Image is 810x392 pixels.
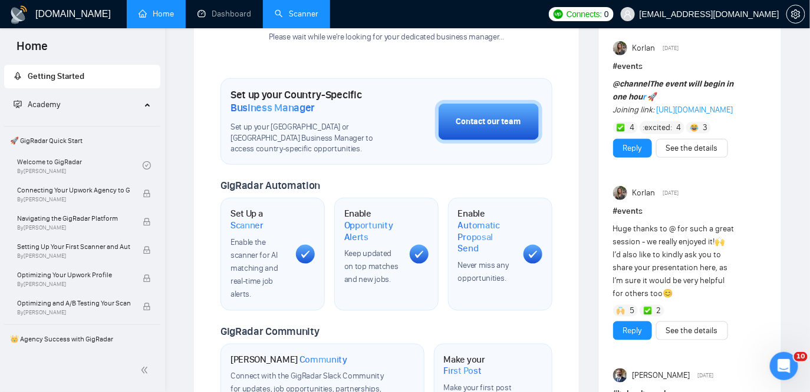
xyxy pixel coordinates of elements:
[663,288,673,298] span: 😊
[344,220,400,242] span: Opportunity Alerts
[344,208,400,242] h1: Enable
[7,38,57,62] span: Home
[623,142,642,155] a: Reply
[143,218,151,226] span: lock
[17,152,143,178] a: Welcome to GigRadarBy[PERSON_NAME]
[458,208,514,254] h1: Enable
[624,10,632,18] span: user
[632,42,655,55] span: Korlan
[613,368,627,383] img: Givi Jorjadze
[656,305,661,317] span: 2
[630,122,634,134] span: 4
[231,220,264,231] span: Scanner
[140,364,152,376] span: double-left
[456,115,521,128] div: Contact our team
[262,32,511,43] div: Please wait while we're looking for your dedicated business manager...
[28,71,84,81] span: Getting Started
[656,321,728,340] button: See the details
[613,222,736,300] div: Huge thanks to @ for such a great session - we really enjoyed it! I’d also like to kindly ask you...
[143,274,151,283] span: lock
[435,100,542,144] button: Contact our team
[17,309,130,316] span: By [PERSON_NAME]
[275,9,318,19] a: searchScanner
[28,99,60,109] span: Academy
[613,79,650,89] span: @channel
[613,79,734,102] strong: The event will begin in one hou
[143,190,151,198] span: lock
[657,105,733,115] a: [URL][DOMAIN_NAME]
[648,92,658,102] span: 🚀
[690,124,699,132] img: 😂
[17,269,130,281] span: Optimizing Your Upwork Profile
[5,327,159,351] span: 👑 Agency Success with GigRadar
[143,161,151,170] span: check-circle
[4,65,160,88] li: Getting Started
[715,237,725,247] span: 🙌
[613,139,652,158] button: Reply
[613,186,627,200] img: Korlan
[770,352,798,380] iframe: Intercom live chat
[143,303,151,311] span: lock
[632,369,690,382] span: [PERSON_NAME]
[663,188,679,198] span: [DATE]
[17,297,130,309] span: Optimizing and A/B Testing Your Scanner for Better Results
[643,92,646,102] a: r
[231,122,376,155] span: Set up your [GEOGRAPHIC_DATA] or [GEOGRAPHIC_DATA] Business Manager to access country-specific op...
[231,208,287,231] h1: Set Up a
[666,142,718,155] a: See the details
[697,370,713,381] span: [DATE]
[17,241,130,253] span: Setting Up Your First Scanner and Auto-Bidder
[458,220,514,254] span: Automatic Proposal Send
[17,212,130,224] span: Navigating the GigRadar Platform
[613,41,627,55] img: Korlan
[644,307,652,315] img: ✅
[231,237,278,299] span: Enable the scanner for AI matching and real-time job alerts.
[613,105,655,115] em: Joining link:
[17,196,130,203] span: By [PERSON_NAME]
[676,122,681,134] span: 4
[787,9,805,19] span: setting
[567,8,602,21] span: Connects:
[17,184,130,196] span: Connecting Your Upwork Agency to GigRadar
[231,88,376,114] h1: Set up your Country-Specific
[220,325,320,338] span: GigRadar Community
[554,9,563,19] img: upwork-logo.png
[786,9,805,19] a: setting
[231,354,347,366] h1: [PERSON_NAME]
[613,60,767,73] h1: # events
[613,321,652,340] button: Reply
[14,72,22,80] span: rocket
[444,365,482,377] span: First Post
[703,122,707,134] span: 3
[786,5,805,24] button: setting
[663,43,679,54] span: [DATE]
[220,179,320,192] span: GigRadar Automation
[14,99,60,109] span: Academy
[444,354,514,377] h1: Make your
[197,9,251,19] a: dashboardDashboard
[604,8,609,21] span: 0
[5,129,159,152] span: 🚀 GigRadar Quick Start
[617,307,625,315] img: 🙌
[643,121,672,134] span: :excited:
[656,139,728,158] button: See the details
[344,248,399,284] span: Keep updated on top matches and new jobs.
[231,101,315,114] span: Business Manager
[632,187,655,200] span: Korlan
[299,354,347,366] span: Community
[17,224,130,231] span: By [PERSON_NAME]
[666,324,718,337] a: See the details
[17,281,130,288] span: By [PERSON_NAME]
[139,9,174,19] a: homeHome
[458,260,509,283] span: Never miss any opportunities.
[617,124,625,132] img: ✅
[17,253,130,260] span: By [PERSON_NAME]
[794,352,808,361] span: 10
[143,246,151,254] span: lock
[9,5,28,24] img: logo
[14,100,22,108] span: fund-projection-screen
[623,324,642,337] a: Reply
[630,305,634,317] span: 5
[613,205,767,218] h1: # events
